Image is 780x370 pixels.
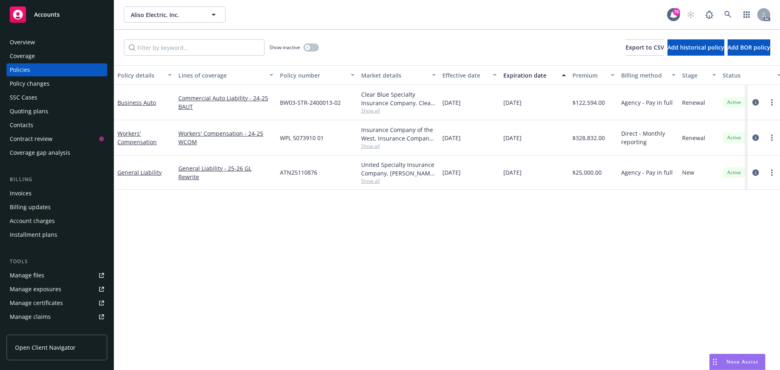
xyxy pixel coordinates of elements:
a: Business Auto [117,99,156,106]
a: General Liability [117,169,162,176]
span: [DATE] [503,134,522,142]
a: Billing updates [6,201,107,214]
div: Manage certificates [10,296,63,309]
a: Account charges [6,214,107,227]
span: Open Client Navigator [15,343,76,352]
a: Manage exposures [6,283,107,296]
button: Effective date [439,65,500,85]
span: Accounts [34,11,60,18]
input: Filter by keyword... [124,39,264,56]
span: Show all [361,107,436,114]
span: Active [726,169,742,176]
span: [DATE] [503,168,522,177]
span: Renewal [682,98,705,107]
a: Manage certificates [6,296,107,309]
a: Switch app [739,6,755,23]
button: Add historical policy [667,39,724,56]
div: Policy changes [10,77,50,90]
a: Start snowing [682,6,699,23]
button: Policy details [114,65,175,85]
a: circleInformation [751,97,760,107]
div: Tools [6,257,107,266]
div: United Specialty Insurance Company, [PERSON_NAME] Insurance, Amwins [361,160,436,177]
a: more [767,168,777,177]
div: Policy number [280,71,346,80]
span: Aliso Electric, Inc. [131,11,201,19]
span: Renewal [682,134,705,142]
span: [DATE] [503,98,522,107]
div: Manage exposures [10,283,61,296]
button: Nova Assist [709,354,765,370]
div: Quoting plans [10,105,48,118]
span: Active [726,134,742,141]
div: Manage files [10,269,44,282]
div: Lines of coverage [178,71,264,80]
a: Commercial Auto Liability - 24-25 BAUT [178,94,273,111]
a: SSC Cases [6,91,107,104]
button: Premium [569,65,618,85]
span: New [682,168,694,177]
a: Manage claims [6,310,107,323]
a: Search [720,6,736,23]
a: Manage BORs [6,324,107,337]
span: [DATE] [442,134,461,142]
span: Nova Assist [726,358,758,365]
span: Show inactive [269,44,300,51]
div: Expiration date [503,71,557,80]
a: Workers' Compensation [117,130,157,146]
a: Manage files [6,269,107,282]
div: Invoices [10,187,32,200]
div: Premium [572,71,606,80]
a: circleInformation [751,168,760,177]
span: Active [726,99,742,106]
a: General Liability - 25-26 GL Rewrite [178,164,273,181]
a: Report a Bug [701,6,717,23]
button: Aliso Electric, Inc. [124,6,225,23]
div: Drag to move [710,354,720,370]
span: BW03-STR-2400013-02 [280,98,341,107]
span: Add historical policy [667,43,724,51]
button: Stage [679,65,719,85]
span: $122,594.00 [572,98,605,107]
div: Stage [682,71,707,80]
a: more [767,97,777,107]
a: Coverage [6,50,107,63]
span: $328,832.00 [572,134,605,142]
div: Manage BORs [10,324,48,337]
div: Policies [10,63,30,76]
span: $25,000.00 [572,168,602,177]
a: Invoices [6,187,107,200]
div: Billing updates [10,201,51,214]
div: Coverage [10,50,35,63]
a: Installment plans [6,228,107,241]
div: Market details [361,71,427,80]
span: Direct - Monthly reporting [621,129,676,146]
div: Billing method [621,71,667,80]
a: circleInformation [751,133,760,143]
span: [DATE] [442,98,461,107]
div: Coverage gap analysis [10,146,70,159]
span: Agency - Pay in full [621,168,673,177]
div: Installment plans [10,228,57,241]
a: Contacts [6,119,107,132]
button: Add BOR policy [728,39,770,56]
a: Contract review [6,132,107,145]
div: Policy details [117,71,163,80]
a: Quoting plans [6,105,107,118]
a: Policies [6,63,107,76]
div: Account charges [10,214,55,227]
span: ATN25110876 [280,168,317,177]
button: Billing method [618,65,679,85]
button: Lines of coverage [175,65,277,85]
div: Insurance Company of the West, Insurance Company of the West (ICW) [361,125,436,143]
div: 76 [673,8,680,15]
a: Accounts [6,3,107,26]
span: Show all [361,143,436,149]
button: Export to CSV [626,39,664,56]
a: Workers' Compensation - 24-25 WCOM [178,129,273,146]
div: SSC Cases [10,91,37,104]
span: Show all [361,177,436,184]
span: WPL 5073910 01 [280,134,324,142]
a: Policy changes [6,77,107,90]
